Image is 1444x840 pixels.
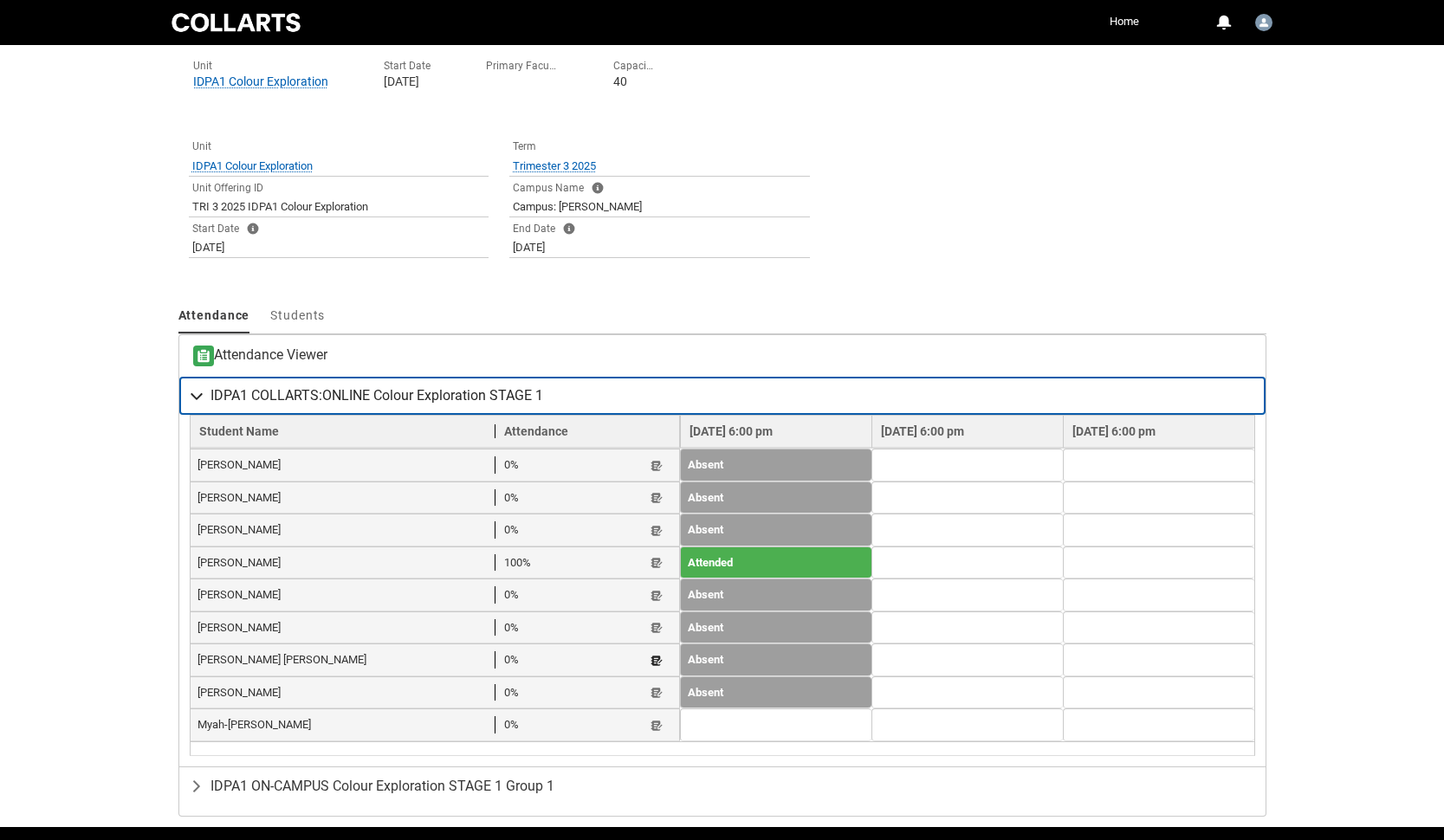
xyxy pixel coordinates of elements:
[650,686,664,701] button: Student Note
[680,481,871,514] td: Absent
[197,456,496,474] span: Annelise Huggett
[1063,416,1254,449] th: [DATE] 6:00 pm
[513,182,584,194] span: Campus Name
[192,159,313,172] span: IDPA1 Colour Exploration
[193,74,328,88] span: IDPA1 Colour Exploration
[495,424,663,438] span: Attendance %
[562,222,576,235] lightning-helptext: Help End Date
[513,159,596,172] span: Trimester 3 2025
[179,377,1266,415] button: IDPA1 COLLARTS:ONLINE Colour Exploration STAGE 1
[591,181,605,194] lightning-helptext: Help Campus Name
[504,586,519,604] span: 0%
[650,556,664,571] button: Student Note
[199,424,495,438] span: IDPA1 COLLARTS:ONLINE Colour Exploration STAGE 1
[197,521,496,539] span: Caitlin Homan
[197,684,496,701] span: Mandy Radford
[680,449,871,481] td: Absent
[197,716,496,733] span: Myah-Bree Shurgold
[513,140,536,152] span: Term
[246,222,260,235] lightning-helptext: Help Start Date
[384,60,431,73] p: Start Date
[680,546,871,579] td: Attended
[197,489,496,507] span: Blake McKenna
[197,586,496,604] span: Courtney Chambers
[192,140,211,152] span: Unit
[270,308,325,322] span: Students
[504,619,519,636] span: 0%
[680,578,871,611] td: Absent
[650,588,664,603] button: Student Note
[193,346,327,366] h3: Attendance Viewer
[513,223,555,235] span: End Date
[504,684,519,701] span: 0%
[197,619,496,636] span: Fatma Kabakci
[193,60,328,73] p: Unit
[270,300,325,333] a: Students
[650,458,664,473] button: Student Note
[513,241,545,254] lightning-formatted-text: [DATE]
[1105,9,1143,35] a: Home
[504,716,519,733] span: 0%
[504,456,519,474] span: 0%
[192,200,368,213] lightning-formatted-text: TRI 3 2025 IDPA1 Colour Exploration
[178,300,250,333] a: Attendance
[650,718,664,733] button: Student Note
[680,676,871,709] td: Absent
[680,611,871,644] td: Absent
[504,521,519,539] span: 0%
[650,491,664,506] button: Student Note
[504,554,531,572] span: 100%
[486,60,558,73] p: Primary Faculty
[1251,7,1277,35] button: User Profile Faculty.sfreeman
[384,74,419,88] lightning-formatted-text: [DATE]
[192,182,263,194] span: Unit Offering ID
[504,489,519,507] span: 0%
[613,74,627,88] lightning-formatted-number: 40
[650,523,664,538] button: Student Note
[613,60,654,73] p: Capacity
[192,223,239,235] span: Start Date
[178,308,250,322] span: Attendance
[504,651,519,669] span: 0%
[650,621,664,636] button: Student Note
[179,767,1266,805] button: IDPA1 ON-CAMPUS Colour Exploration STAGE 1 Group 1
[210,778,554,795] span: IDPA1 ON-CAMPUS Colour Exploration STAGE 1 Group 1
[871,416,1063,449] th: [DATE] 6:00 pm
[197,554,496,572] span: Chelsea Lymer
[192,241,224,254] lightning-formatted-text: [DATE]
[197,651,496,669] span: Fiona Hui Yi Deng
[513,200,642,213] lightning-formatted-text: Campus: [PERSON_NAME]
[680,514,871,546] td: Absent
[1255,14,1272,31] img: Faculty.sfreeman
[210,387,543,404] span: IDPA1 COLLARTS:ONLINE Colour Exploration STAGE 1
[680,643,871,676] td: Absent
[650,653,664,668] button: Student Note
[680,416,871,449] th: [DATE] 6:00 pm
